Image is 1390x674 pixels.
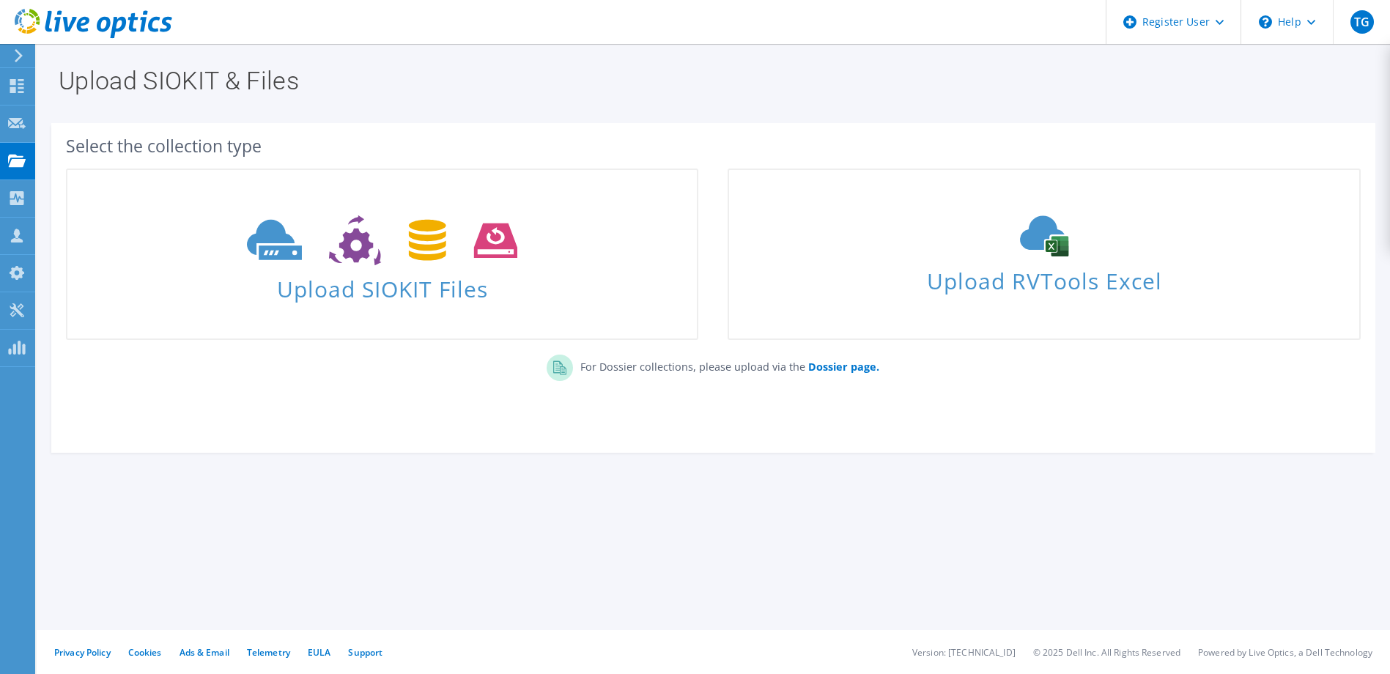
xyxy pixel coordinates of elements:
[180,646,229,659] a: Ads & Email
[67,269,697,300] span: Upload SIOKIT Files
[308,646,330,659] a: EULA
[729,262,1358,293] span: Upload RVTools Excel
[1350,10,1374,34] span: TG
[247,646,290,659] a: Telemetry
[128,646,162,659] a: Cookies
[54,646,111,659] a: Privacy Policy
[912,646,1016,659] li: Version: [TECHNICAL_ID]
[728,168,1360,340] a: Upload RVTools Excel
[1198,646,1372,659] li: Powered by Live Optics, a Dell Technology
[66,168,698,340] a: Upload SIOKIT Files
[573,355,879,375] p: For Dossier collections, please upload via the
[805,360,879,374] a: Dossier page.
[66,138,1361,154] div: Select the collection type
[808,360,879,374] b: Dossier page.
[348,646,382,659] a: Support
[1033,646,1180,659] li: © 2025 Dell Inc. All Rights Reserved
[1259,15,1272,29] svg: \n
[59,68,1361,93] h1: Upload SIOKIT & Files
